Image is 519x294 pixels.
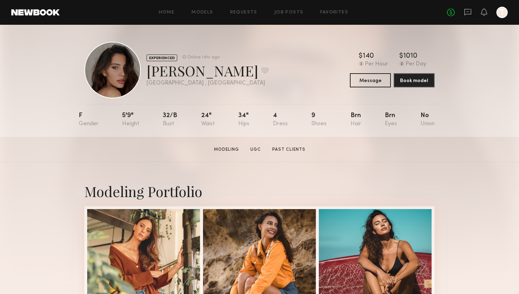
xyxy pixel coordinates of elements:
div: $ [399,53,403,60]
div: 32/b [163,113,177,127]
a: Models [191,10,213,15]
a: Requests [230,10,257,15]
div: 4 [273,113,288,127]
div: [GEOGRAPHIC_DATA] , [GEOGRAPHIC_DATA] [147,80,269,86]
a: Modeling [211,146,242,153]
div: 1010 [403,53,417,60]
a: T [496,7,508,18]
div: EXPERIENCED [147,54,177,61]
div: Per Hour [365,61,388,68]
div: Brn [351,113,361,127]
a: Past Clients [269,146,308,153]
a: Home [159,10,175,15]
div: 24" [201,113,215,127]
div: Per Day [406,61,426,68]
div: 5'9" [122,113,139,127]
div: [PERSON_NAME] [147,61,269,80]
div: 140 [363,53,374,60]
div: Brn [385,113,397,127]
div: 34" [238,113,249,127]
div: Modeling Portfolio [84,182,435,201]
a: UGC [247,146,264,153]
div: No [420,113,435,127]
a: Favorites [320,10,348,15]
button: Message [350,73,391,87]
div: F [79,113,99,127]
button: Book model [394,73,435,87]
div: 9 [311,113,327,127]
div: $ [359,53,363,60]
div: Online 14hr ago [187,55,220,60]
a: Job Posts [274,10,304,15]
